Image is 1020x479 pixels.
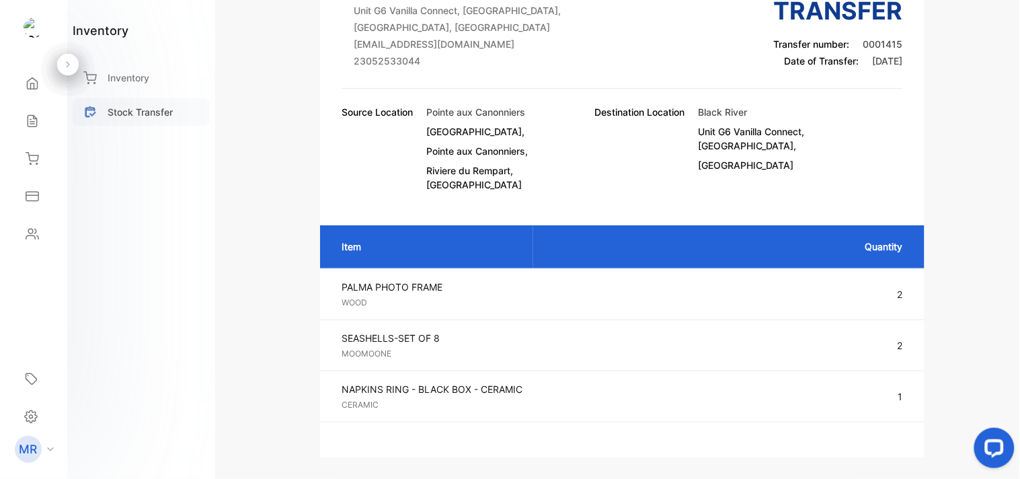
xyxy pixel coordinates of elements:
[342,382,522,396] p: NAPKINS RING - BLACK BOX - CERAMIC
[354,37,561,51] p: [EMAIL_ADDRESS][DOMAIN_NAME]
[342,297,522,309] p: WOOD
[964,422,1020,479] iframe: LiveChat chat widget
[426,163,594,192] p: Riviere du Rempart, [GEOGRAPHIC_DATA]
[873,55,903,67] span: [DATE]
[426,124,594,139] p: [GEOGRAPHIC_DATA],
[699,158,890,172] p: [GEOGRAPHIC_DATA]
[342,280,522,294] p: PALMA PHOTO FRAME
[19,441,38,458] p: MR
[426,144,594,158] p: Pointe aux Canonniers,
[108,71,149,85] p: Inventory
[73,22,128,40] h1: inventory
[544,287,902,301] p: 2
[595,105,685,192] p: Destination Location
[774,37,903,51] p: Transfer number:
[73,98,210,126] a: Stock Transfer
[544,390,902,404] p: 1
[699,124,890,153] p: Unit G6 Vanilla Connect, [GEOGRAPHIC_DATA],
[774,54,903,68] p: Date of Transfer:
[354,54,561,68] p: 23052533044
[426,105,594,119] p: Pointe aux Canonniers
[24,17,44,38] img: logo
[342,399,522,411] p: CERAMIC
[547,239,902,254] p: Quantity
[342,105,413,119] p: Source Location
[108,105,173,119] p: Stock Transfer
[863,38,903,50] span: 0001415
[544,338,902,353] p: 2
[342,348,522,360] p: MOOMOONE
[73,64,210,91] a: Inventory
[699,105,890,119] p: Black River
[354,3,561,17] p: Unit G6 Vanilla Connect, [GEOGRAPHIC_DATA],
[342,331,522,345] p: SEASHELLS-SET OF 8
[354,20,561,34] p: [GEOGRAPHIC_DATA], [GEOGRAPHIC_DATA]
[342,239,520,254] p: Item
